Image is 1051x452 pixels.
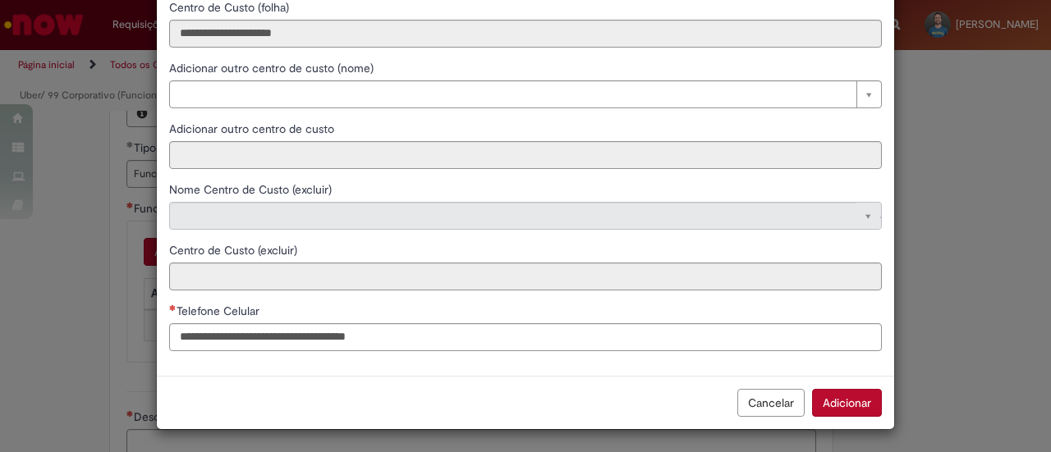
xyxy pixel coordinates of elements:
a: Limpar campo Nome Centro de Custo (excluir) [169,202,882,230]
input: Centro de Custo (folha) [169,20,882,48]
label: Adicionar outro centro de custo (nome) [169,60,377,76]
input: Telefone Celular [169,323,882,351]
span: Somente leitura - Centro de Custo (excluir) [169,243,301,258]
label: Somente leitura - Nome Centro de Custo (excluir) [169,181,335,198]
a: Limpar campo Adicionar outro centro de custo (nome) [169,80,882,108]
input: Adicionar outro centro de custo [169,141,882,169]
button: Cancelar [737,389,805,417]
input: Centro de Custo (excluir) [169,263,882,290]
button: Adicionar [812,389,882,417]
span: Nome Centro de Custo (excluir) [169,182,335,197]
span: Somente leitura - Adicionar outro centro de custo (nome) [169,61,377,75]
span: Somente leitura - Adicionar outro centro de custo [169,121,337,136]
span: Telefone Celular [177,304,263,318]
span: Necessários [169,304,177,311]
